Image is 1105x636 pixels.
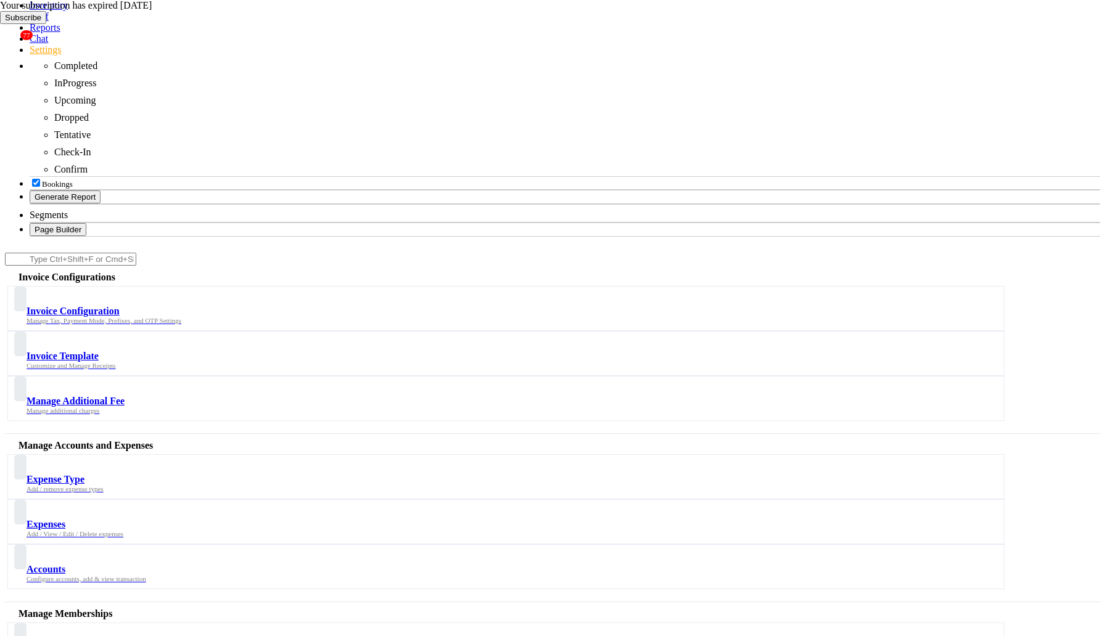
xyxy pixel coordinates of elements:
a: Invoice ConfigurationManage Tax, Payment Mode, Prefixes, and OTP Settings [7,286,1100,331]
div: Add / View / Edit / Delete expenses [27,530,995,537]
a: ExpensesAdd / View / Edit / Delete expenses [7,499,1100,544]
span: 77 [20,30,33,40]
div: Invoice Template [27,351,995,362]
span: Confirm [54,164,88,174]
a: Expense TypeAdd / remove expense types [7,454,1100,499]
a: 77Chat [30,33,48,44]
a: AccountsConfigure accounts, add & view transaction [7,544,1100,589]
div: Add / remove expense types [27,485,995,492]
div: Manage Memberships [18,608,1100,619]
div: Manage Additional Fee [27,396,995,407]
input: Type Ctrl+Shift+F or Cmd+Shift+F to search [5,253,136,266]
div: Manage additional charges [27,407,995,414]
div: Expense Type [27,474,995,485]
span: Dropped [54,112,89,123]
a: Settings [30,44,62,55]
span: Check-In [54,147,91,157]
span: Tentative [54,129,91,140]
div: Customize and Manage Receipts [27,362,995,369]
span: Bookings [42,179,73,189]
div: Configure accounts, add & view transaction [27,575,995,582]
span: Upcoming [54,95,96,105]
div: Invoice Configurations [18,272,1100,283]
span: Completed [54,60,97,71]
span: InProgress [54,78,96,88]
div: Manage Accounts and Expenses [18,440,1100,451]
div: Invoice Configuration [27,306,995,317]
button: Page Builder [30,223,86,236]
span: Chat [30,33,48,44]
a: Reports [30,22,60,33]
div: Expenses [27,519,995,530]
a: Manage Additional FeeManage additional charges [7,376,1100,421]
div: Manage Tax, Payment Mode, Prefixes, and OTP Settings [27,317,995,324]
button: Generate Report [30,190,101,203]
a: Invoice TemplateCustomize and Manage Receipts [7,331,1100,376]
div: Accounts [27,564,995,575]
span: Segments [30,210,68,220]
